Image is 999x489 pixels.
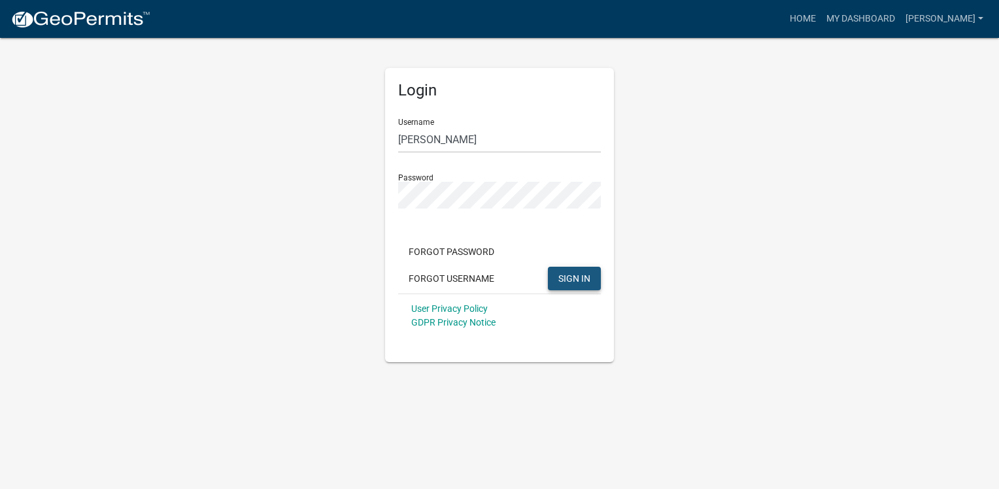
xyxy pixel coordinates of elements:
a: User Privacy Policy [411,303,488,314]
button: Forgot Username [398,267,505,290]
a: Home [785,7,821,31]
a: GDPR Privacy Notice [411,317,496,328]
a: My Dashboard [821,7,900,31]
a: [PERSON_NAME] [900,7,989,31]
span: SIGN IN [558,273,590,283]
button: Forgot Password [398,240,505,263]
button: SIGN IN [548,267,601,290]
h5: Login [398,81,601,100]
